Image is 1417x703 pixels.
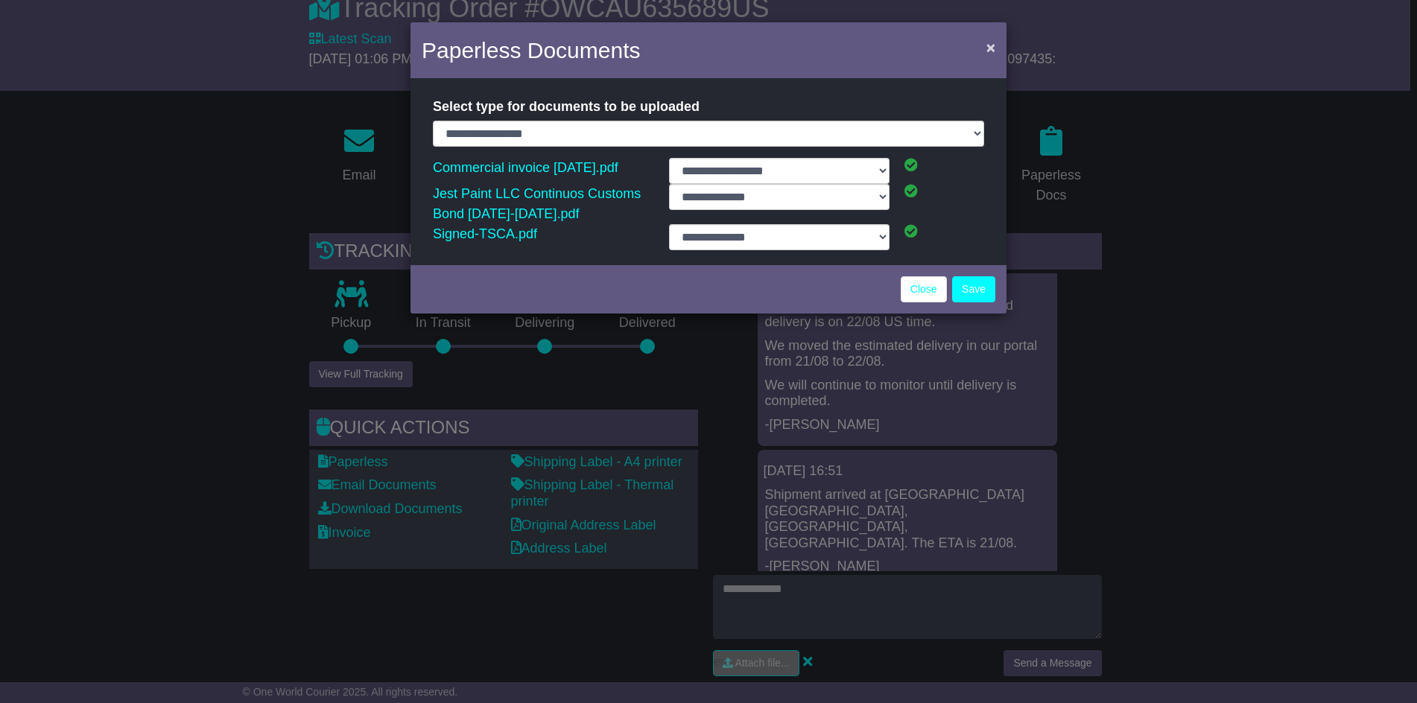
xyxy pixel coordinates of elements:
label: Select type for documents to be uploaded [433,93,700,121]
button: Close [979,32,1003,63]
a: Jest Paint LLC Continuos Customs Bond [DATE]-[DATE].pdf [433,182,641,225]
a: Close [901,276,947,302]
h4: Paperless Documents [422,34,640,67]
a: Signed-TSCA.pdf [433,223,537,245]
button: Save [952,276,995,302]
a: Commercial invoice [DATE].pdf [433,156,618,179]
span: × [986,39,995,56]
